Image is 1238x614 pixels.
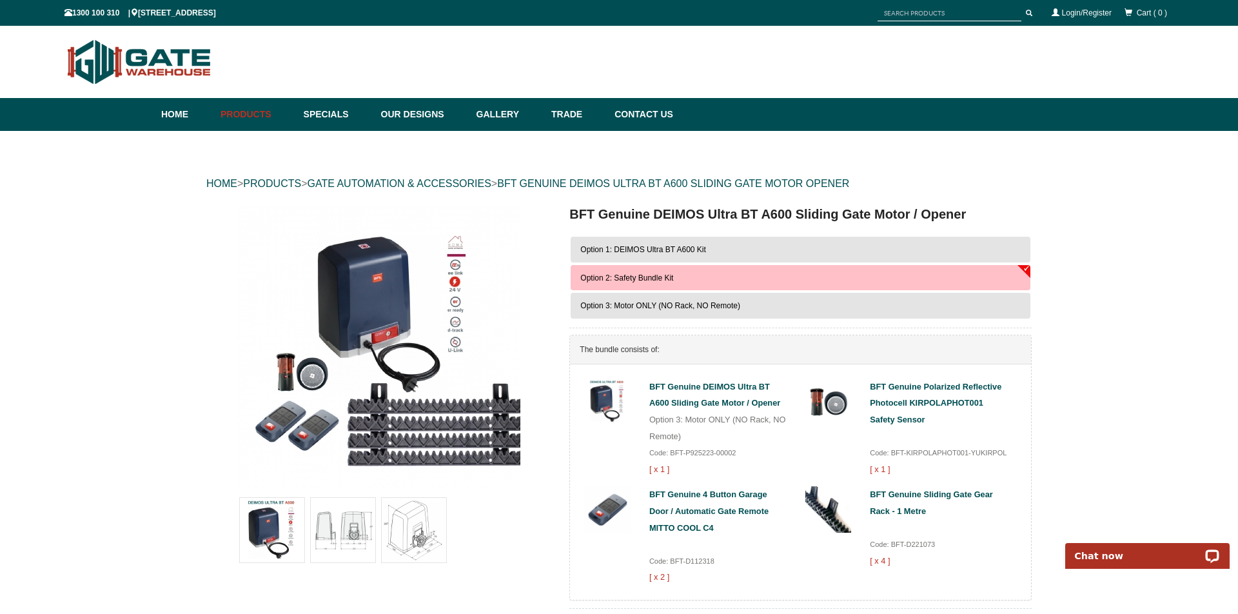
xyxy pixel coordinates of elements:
[1057,528,1238,569] iframe: LiveChat chat widget
[649,572,669,582] strong: [ x 2 ]
[580,273,673,282] span: Option 2: Safety Bundle Kit
[243,178,301,189] a: PRODUCTS
[64,32,215,92] img: Gate Warehouse
[870,540,935,548] span: Code: BFT-D221073
[584,379,631,425] img: bft-genuine-deimos-ultra-bt-a600-sliding-gate-motor--opener-2023111715521-rre_thumb_small.jpg
[1137,8,1167,17] span: Cart ( 0 )
[237,204,520,488] img: BFT Genuine DEIMOS Ultra BT A600 Sliding Gate Motor / Opener - Option 2: Safety Bundle Kit - Gate...
[649,382,780,408] a: BFT Genuine DEIMOS Ultra BT A600 Sliding Gate Motor / Opener
[649,379,787,478] div: Option 3: Motor ONLY (NO Rack, NO Remote)
[206,163,1032,204] div: > > >
[240,498,304,562] img: BFT Genuine DEIMOS Ultra BT A600 Sliding Gate Motor / Opener
[382,498,446,562] img: BFT Genuine DEIMOS Ultra BT A600 Sliding Gate Motor / Opener
[870,449,1007,457] span: Code: BFT-KIRPOLAPHOT001-YUKIRPOL
[161,98,214,131] a: Home
[297,98,375,131] a: Specials
[870,464,890,474] strong: [ x 1 ]
[497,178,849,189] a: BFT GENUINE DEIMOS ULTRA BT A600 SLIDING GATE MOTOR OPENER
[64,8,216,17] span: 1300 100 310 | [STREET_ADDRESS]
[649,449,736,457] span: Code: BFT-P925223-00002
[545,98,608,131] a: Trade
[214,98,297,131] a: Products
[580,245,706,254] span: Option 1: DEIMOS Ultra BT A600 Kit
[307,178,491,189] a: GATE AUTOMATION & ACCESSORIES
[206,178,237,189] a: HOME
[571,237,1030,262] button: Option 1: DEIMOS Ultra BT A600 Kit
[584,486,631,533] img: bft-4-buttons-garage-doorautomatic-gate-remote-mitto-cool-c4-20247319317-ozf_thumb_small.jpg
[311,498,375,562] img: BFT Genuine DEIMOS Ultra BT A600 Sliding Gate Motor / Opener
[649,557,714,565] span: Code: BFT-D112318
[570,335,1031,364] div: The bundle consists of:
[571,293,1030,319] button: Option 3: Motor ONLY (NO Rack, NO Remote)
[870,556,890,566] strong: [ x 4 ]
[870,382,1001,424] a: BFT Genuine Polarized Reflective Photocell KIRPOLAPHOT001 Safety Sensor
[870,490,993,516] a: BFT Genuine Sliding Gate Gear Rack - 1 Metre
[1062,8,1112,17] a: Login/Register
[569,204,1032,224] h1: BFT Genuine DEIMOS Ultra BT A600 Sliding Gate Motor / Opener
[571,265,1030,291] button: Option 2: Safety Bundle Kit
[580,301,740,310] span: Option 3: Motor ONLY (NO Rack, NO Remote)
[470,98,545,131] a: Gallery
[805,379,852,425] img: bft-genuine-polarized-reflective-photocell-kirpolaphot001-safety-sensor-2023111721722-dcp_thumb_s...
[649,464,669,474] strong: [ x 1 ]
[878,5,1021,21] input: SEARCH PRODUCTS
[805,486,852,533] img: bft-genuine-sliding-gate-gear-rack-1-meter-2023111721946-zop_thumb_small.jpg
[375,98,470,131] a: Our Designs
[608,98,673,131] a: Contact Us
[649,490,769,532] a: BFT Genuine 4 Button Garage Door / Automatic Gate Remote MITTO COOL C4
[208,204,549,488] a: BFT Genuine DEIMOS Ultra BT A600 Sliding Gate Motor / Opener - Option 2: Safety Bundle Kit - Gate...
